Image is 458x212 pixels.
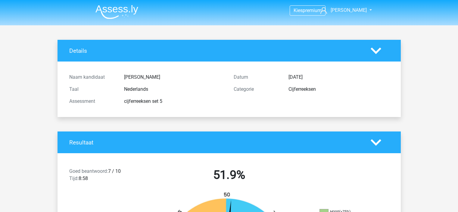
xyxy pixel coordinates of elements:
[65,98,120,105] div: Assessment
[65,74,120,81] div: Naam kandidaat
[284,74,394,81] div: [DATE]
[284,86,394,93] div: Cijferreeksen
[290,6,325,14] a: Kiespremium
[120,74,229,81] div: [PERSON_NAME]
[303,8,322,13] span: premium
[69,176,79,181] span: Tijd:
[95,5,138,19] img: Assessly
[120,98,229,105] div: cijferreeksen set 5
[229,74,284,81] div: Datum
[229,86,284,93] div: Categorie
[69,139,362,146] h4: Resultaat
[120,86,229,93] div: Nederlands
[65,86,120,93] div: Taal
[69,168,108,174] span: Goed beantwoord:
[331,7,367,13] span: [PERSON_NAME]
[151,168,307,182] h2: 51.9%
[294,8,303,13] span: Kies
[318,7,367,14] a: [PERSON_NAME]
[69,47,362,54] h4: Details
[65,168,147,185] div: 7 / 10 8:58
